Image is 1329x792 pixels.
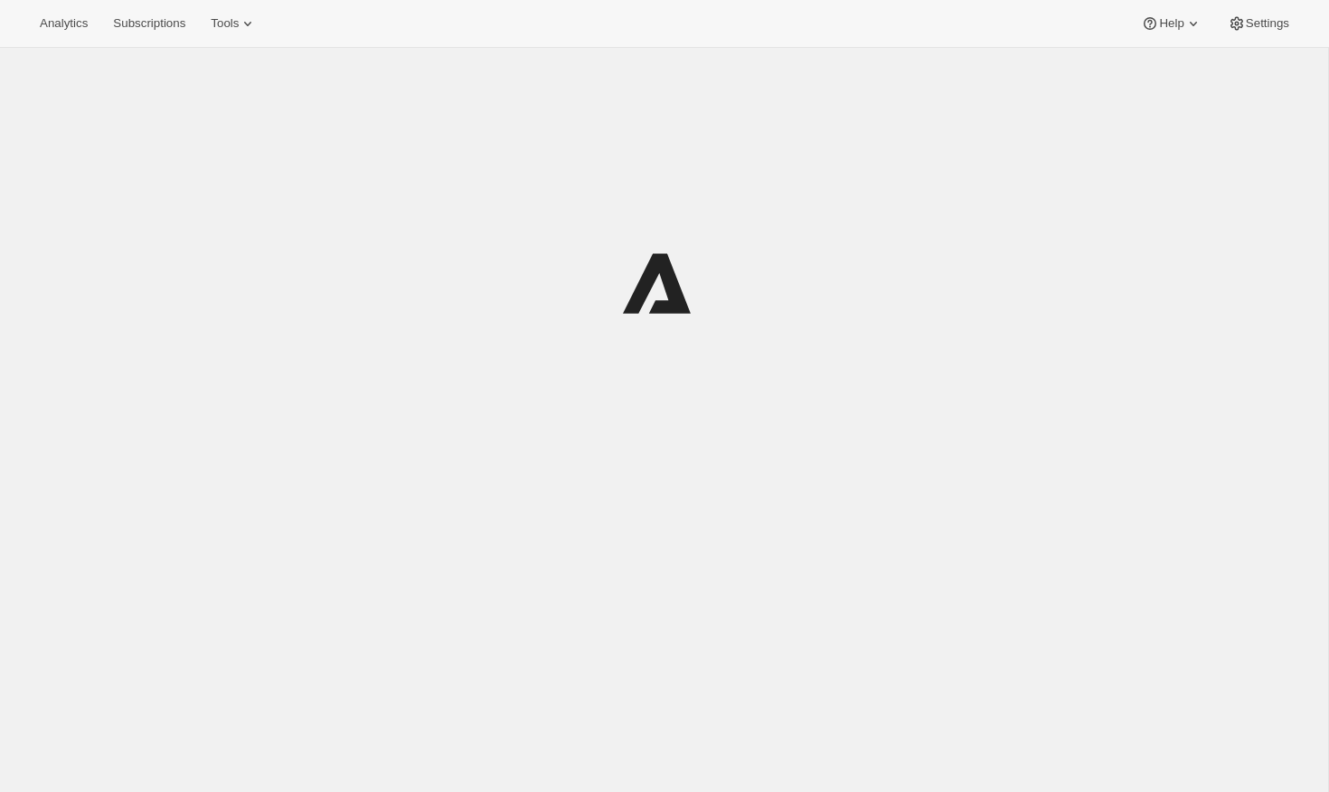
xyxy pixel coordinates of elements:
[1246,16,1289,31] span: Settings
[200,11,268,36] button: Tools
[40,16,88,31] span: Analytics
[1159,16,1183,31] span: Help
[1130,11,1212,36] button: Help
[113,16,185,31] span: Subscriptions
[102,11,196,36] button: Subscriptions
[29,11,99,36] button: Analytics
[211,16,239,31] span: Tools
[1217,11,1300,36] button: Settings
